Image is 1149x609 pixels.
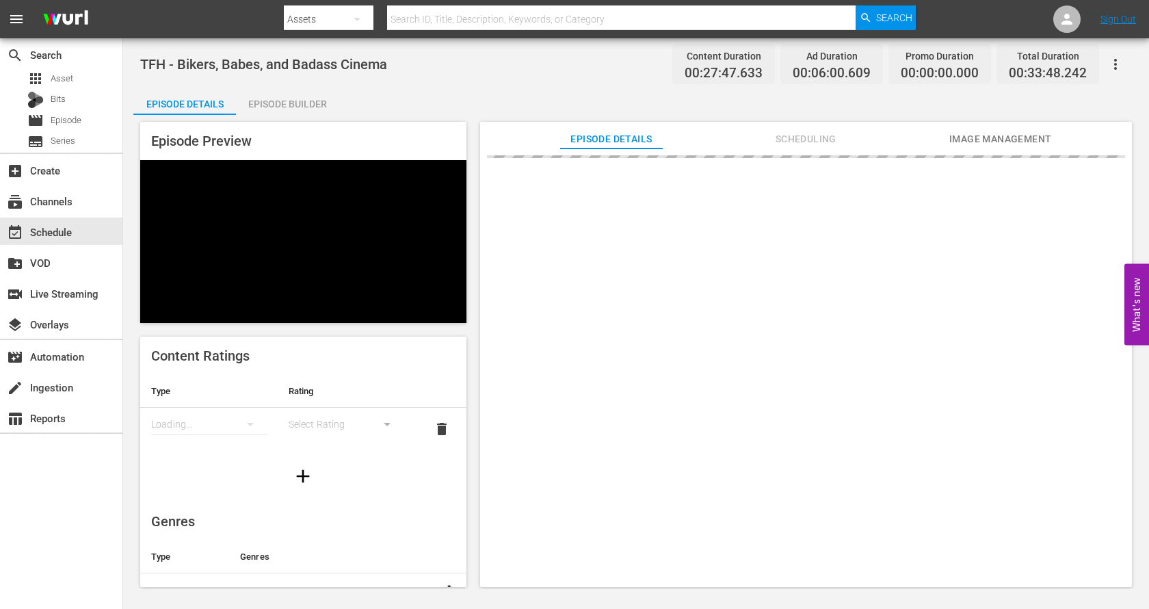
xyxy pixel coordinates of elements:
span: Genres [151,513,195,530]
span: Overlays [7,317,23,333]
span: Schedule [7,224,23,241]
span: delete [434,421,450,437]
th: Rating [278,375,415,408]
span: Image Management [949,131,1052,148]
span: Episode [51,114,81,127]
button: delete [425,413,458,445]
div: Content Duration [685,47,763,66]
img: ans4CAIJ8jUAAAAAAAAAAAAAAAAAAAAAAAAgQb4GAAAAAAAAAAAAAAAAAAAAAAAAJMjXAAAAAAAAAAAAAAAAAAAAAAAAgAT5G... [33,3,98,36]
span: Search [876,5,912,30]
span: 00:00:00.000 [901,66,979,81]
span: Create [7,163,23,179]
table: simple table [140,375,466,450]
span: Reports [7,411,23,427]
span: Ingestion [7,380,23,396]
span: 00:27:47.633 [685,66,763,81]
span: Asset [27,70,44,87]
span: Content Ratings [151,348,250,364]
th: Type [140,375,278,408]
span: Search [7,47,23,64]
div: Episode Details [133,88,236,120]
div: Total Duration [1009,47,1087,66]
a: Sign Out [1100,14,1136,25]
button: Search [856,5,916,30]
span: Episode Details [560,131,663,148]
span: Episode Preview [151,133,252,149]
button: Episode Builder [236,88,339,115]
span: menu [8,11,25,27]
span: Series [27,133,44,150]
span: 00:33:48.242 [1009,66,1087,81]
a: Nielsen [151,586,181,596]
div: Ad Duration [793,47,871,66]
span: TFH - Bikers, Babes, and Badass Cinema [140,56,387,73]
span: Asset [51,72,73,86]
span: Live Streaming [7,286,23,302]
div: Promo Duration [901,47,979,66]
span: Automation [7,349,23,365]
span: VOD [7,255,23,272]
span: Episode [27,112,44,129]
span: Scheduling [754,131,857,148]
th: Type [140,541,229,573]
div: Episode Builder [236,88,339,120]
div: Bits [27,92,44,108]
span: 00:06:00.609 [793,66,871,81]
span: Bits [51,92,66,106]
span: Series [51,134,75,148]
button: Open Feedback Widget [1124,264,1149,346]
th: Genres [229,541,424,573]
span: Channels [7,194,23,210]
button: Episode Details [133,88,236,115]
